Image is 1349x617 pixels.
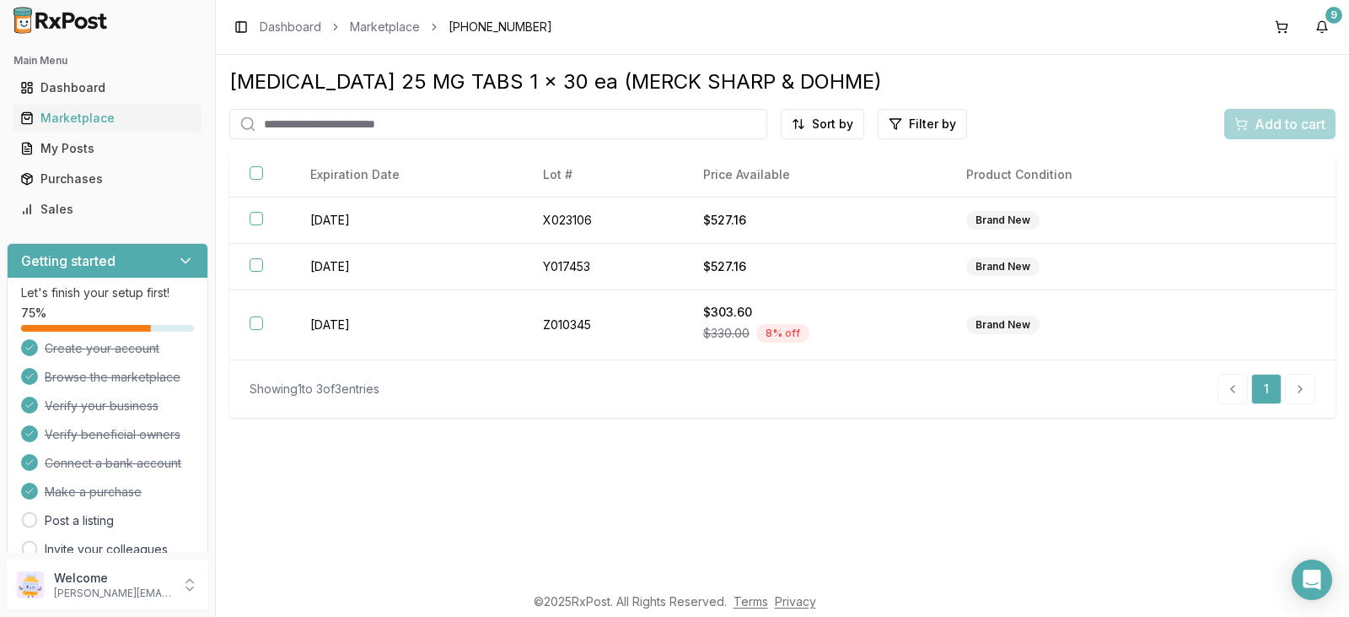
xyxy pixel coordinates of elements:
a: Sales [13,194,202,225]
a: My Posts [13,133,202,164]
td: [DATE] [290,244,523,290]
h3: Getting started [21,251,116,271]
span: Filter by [909,116,956,133]
th: Product Condition [946,153,1209,198]
button: Sales [7,196,208,223]
img: RxPost Logo [7,7,115,34]
div: 8 % off [756,324,809,343]
button: Sort by [781,109,864,139]
span: 75 % [21,305,46,322]
div: Brand New [966,211,1040,230]
button: My Posts [7,135,208,162]
button: Marketplace [7,105,208,132]
nav: pagination [1217,374,1315,404]
h2: Main Menu [13,54,202,68]
div: My Posts [20,140,195,157]
p: Welcome [54,570,171,587]
img: User avatar [17,571,44,598]
button: 9 [1309,14,1336,41]
div: Purchases [20,170,195,187]
td: [DATE] [290,290,523,360]
span: Make a purchase [45,484,142,501]
a: Purchases [13,164,202,194]
a: Marketplace [350,19,420,35]
div: Dashboard [20,79,195,96]
div: $527.16 [703,258,926,275]
span: Browse the marketplace [45,369,180,386]
div: $303.60 [703,304,926,321]
th: Lot # [523,153,683,198]
a: Dashboard [260,19,321,35]
button: Purchases [7,165,208,192]
div: Brand New [966,257,1040,276]
div: [MEDICAL_DATA] 25 MG TABS 1 x 30 ea (MERCK SHARP & DOHME) [229,68,1336,95]
span: Connect a bank account [45,455,181,472]
button: Filter by [878,109,967,139]
th: Expiration Date [290,153,523,198]
th: Price Available [683,153,946,198]
a: Invite your colleagues [45,541,168,558]
span: Verify your business [45,398,159,414]
a: 1 [1251,374,1282,404]
div: Brand New [966,316,1040,334]
td: Y017453 [523,244,683,290]
div: Sales [20,201,195,218]
p: [PERSON_NAME][EMAIL_ADDRESS][DOMAIN_NAME] [54,587,171,600]
a: Terms [734,594,768,609]
button: Dashboard [7,74,208,101]
td: Z010345 [523,290,683,360]
div: Marketplace [20,110,195,127]
span: Verify beneficial owners [45,426,180,443]
div: $527.16 [703,212,926,229]
a: Privacy [775,594,816,609]
a: Post a listing [45,512,114,529]
span: Sort by [812,116,853,133]
a: Dashboard [13,73,202,103]
a: Marketplace [13,103,202,133]
span: Create your account [45,340,159,357]
p: Let's finish your setup first! [21,284,194,301]
div: 9 [1325,7,1342,24]
div: Showing 1 to 3 of 3 entries [250,381,379,398]
td: X023106 [523,198,683,244]
span: [PHONE_NUMBER] [449,19,552,35]
td: [DATE] [290,198,523,244]
nav: breadcrumb [260,19,552,35]
div: Open Intercom Messenger [1292,560,1332,600]
span: $330.00 [703,325,750,342]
